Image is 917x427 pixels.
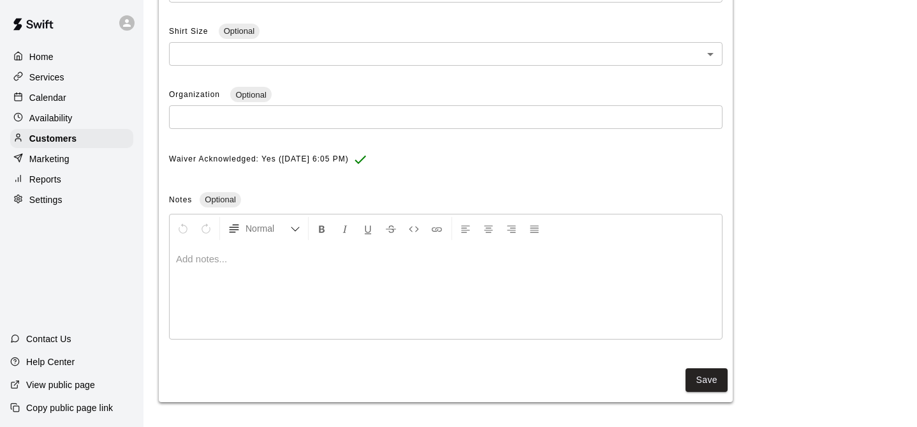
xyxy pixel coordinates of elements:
[26,401,113,414] p: Copy public page link
[501,217,522,240] button: Right Align
[10,190,133,209] a: Settings
[169,90,223,99] span: Organization
[357,217,379,240] button: Format Underline
[26,356,75,368] p: Help Center
[10,88,133,107] a: Calendar
[334,217,356,240] button: Format Italics
[169,195,192,204] span: Notes
[26,378,95,391] p: View public page
[10,68,133,87] a: Services
[29,153,70,165] p: Marketing
[29,173,61,186] p: Reports
[10,109,133,128] a: Availability
[29,71,64,84] p: Services
[29,112,73,124] p: Availability
[426,217,448,240] button: Insert Link
[172,217,194,240] button: Undo
[380,217,402,240] button: Format Strikethrough
[246,222,290,235] span: Normal
[169,149,349,170] span: Waiver Acknowledged: Yes ([DATE] 6:05 PM)
[29,50,54,63] p: Home
[200,195,240,204] span: Optional
[686,368,728,392] button: Save
[403,217,425,240] button: Insert Code
[455,217,476,240] button: Left Align
[311,217,333,240] button: Format Bold
[230,90,271,100] span: Optional
[29,91,66,104] p: Calendar
[524,217,545,240] button: Justify Align
[10,47,133,66] a: Home
[10,129,133,148] a: Customers
[195,217,217,240] button: Redo
[10,149,133,169] a: Marketing
[169,27,211,36] span: Shirt Size
[10,170,133,189] a: Reports
[478,217,499,240] button: Center Align
[223,217,305,240] button: Formatting Options
[219,26,260,36] span: Optional
[26,333,71,345] p: Contact Us
[29,132,77,145] p: Customers
[29,193,62,206] p: Settings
